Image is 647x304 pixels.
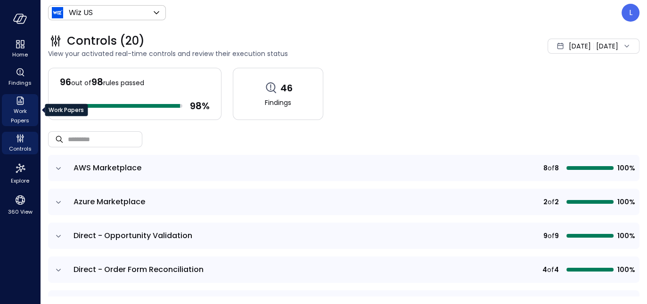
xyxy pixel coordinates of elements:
span: Controls [9,144,32,153]
button: expand row [54,164,63,173]
span: 100% [617,231,634,241]
span: of [547,264,554,275]
span: [DATE] [569,41,591,51]
span: 98 [91,75,103,88]
span: 100% [617,163,634,173]
a: 46Findings [233,68,323,120]
span: 8 [555,163,559,173]
span: 4 [554,264,559,275]
div: Work Papers [45,104,88,116]
span: Direct - Order Form Reconciliation [74,264,204,275]
span: Controls (20) [67,33,145,48]
img: Icon [52,7,63,18]
span: of [548,231,555,241]
span: of [548,163,555,173]
p: Wiz US [69,7,93,18]
div: Work Papers [2,94,38,126]
span: Azure Marketplace [74,196,145,207]
span: Direct - Opportunity Validation [74,230,192,241]
span: out of [71,78,91,88]
span: AWS Marketplace [74,162,141,173]
span: View your activated real-time controls and review their execution status [48,48,414,59]
span: of [548,197,555,207]
button: expand row [54,198,63,207]
span: 98 % [190,100,210,112]
div: Controls [2,132,38,154]
span: 46 [280,82,293,94]
span: 2 [543,197,548,207]
span: Findings [8,78,32,88]
span: Explore [11,176,29,185]
span: Work Papers [6,106,34,125]
span: 100% [617,197,634,207]
span: Findings [265,97,291,108]
span: Home [12,50,28,59]
p: L [629,7,632,18]
span: 360 View [8,207,33,216]
div: Explore [2,160,38,186]
span: 4 [542,264,547,275]
span: 8 [543,163,548,173]
span: 100% [617,264,634,275]
div: Leah Collins [622,4,639,22]
span: 9 [543,231,548,241]
span: 9 [555,231,559,241]
span: 2 [555,197,559,207]
button: expand row [54,232,63,241]
div: Home [2,38,38,60]
button: expand row [54,265,63,275]
div: 360 View [2,192,38,217]
span: rules passed [103,78,144,88]
span: 96 [60,75,71,88]
div: Findings [2,66,38,88]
